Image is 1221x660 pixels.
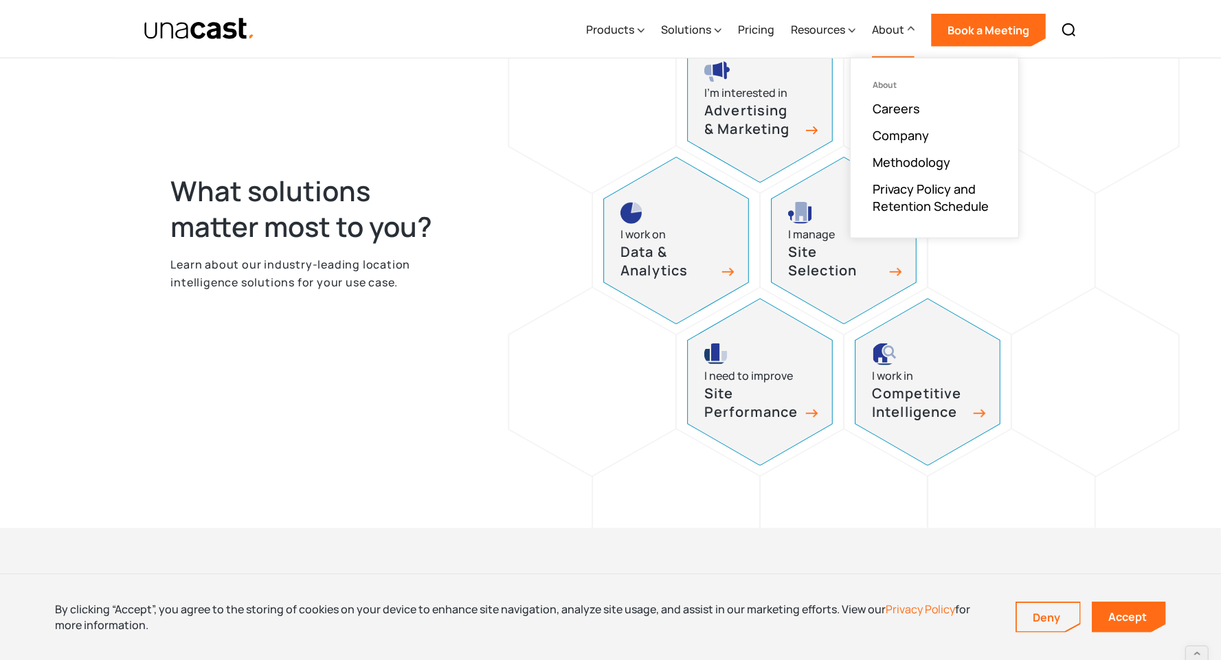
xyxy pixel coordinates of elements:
div: I need to improve [704,367,793,385]
h3: Data & Analytics [620,243,717,280]
a: advertising and marketing iconI’m interested inAdvertising & Marketing [687,15,833,183]
div: Products [586,2,645,58]
a: Book a Meeting [931,14,1046,47]
img: site selection icon [788,202,814,224]
h3: Competitive Intelligence [872,385,968,421]
img: competitive intelligence icon [872,343,897,365]
a: Privacy Policy [886,602,955,617]
a: Deny [1017,603,1080,632]
div: By clicking “Accept”, you agree to the storing of cookies on your device to enhance site navigati... [55,602,995,633]
a: pie chart iconI work onData & Analytics [603,157,749,324]
img: Unacast text logo [144,17,256,41]
div: About [872,21,904,38]
div: Solutions [661,2,721,58]
a: site performance iconI need to improveSite Performance [687,298,833,466]
img: advertising and marketing icon [704,60,730,82]
a: home [144,17,256,41]
h2: What solutions matter most to you? [171,173,461,244]
img: site performance icon [704,343,728,365]
h3: Advertising & Marketing [704,102,800,138]
div: About [872,2,915,58]
div: Solutions [661,21,711,38]
a: Company [873,127,929,144]
div: Resources [791,2,855,58]
div: I manage [788,225,835,244]
h3: Site Selection [788,243,884,280]
a: Methodology [873,154,950,170]
div: I’m interested in [704,84,787,102]
a: Accept [1092,602,1166,633]
a: Pricing [738,2,774,58]
a: site selection icon I manageSite Selection [771,157,917,324]
img: Search icon [1061,22,1077,38]
a: Privacy Policy and Retention Schedule [873,181,996,215]
div: I work on [620,225,666,244]
img: pie chart icon [620,202,642,224]
nav: About [850,58,1019,238]
p: Learn about our industry-leading location intelligence solutions for your use case. [171,255,461,292]
div: About [873,80,996,90]
a: Careers [873,100,920,117]
div: Resources [791,21,845,38]
div: Products [586,21,634,38]
div: I work in [872,367,913,385]
a: competitive intelligence iconI work inCompetitive Intelligence [855,298,1000,466]
h3: Site Performance [704,385,800,421]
